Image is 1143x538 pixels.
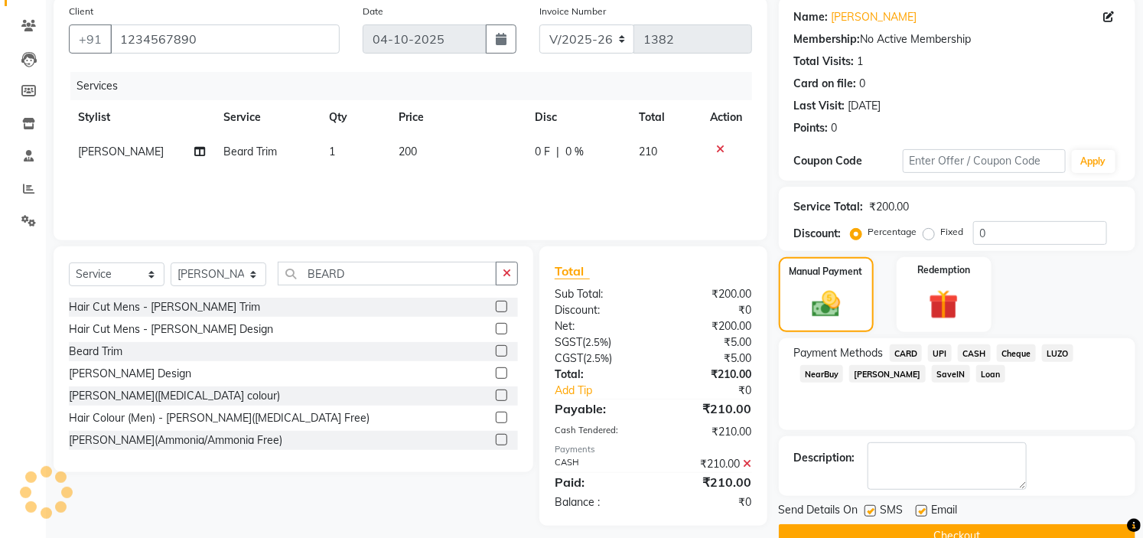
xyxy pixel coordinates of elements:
[881,502,904,521] span: SMS
[932,365,970,383] span: SaveIN
[69,321,273,337] div: Hair Cut Mens - [PERSON_NAME] Design
[278,262,497,285] input: Search or Scan
[958,344,991,362] span: CASH
[653,424,764,440] div: ₹210.00
[630,100,701,135] th: Total
[1042,344,1073,362] span: LUZO
[794,54,855,70] div: Total Visits:
[535,144,550,160] span: 0 F
[555,335,582,349] span: SGST
[543,383,672,399] a: Add Tip
[653,456,764,472] div: ₹210.00
[389,100,525,135] th: Price
[790,265,863,279] label: Manual Payment
[555,263,590,279] span: Total
[860,76,866,92] div: 0
[794,9,829,25] div: Name:
[794,76,857,92] div: Card on file:
[794,345,884,361] span: Payment Methods
[848,98,881,114] div: [DATE]
[653,286,764,302] div: ₹200.00
[585,336,608,348] span: 2.5%
[70,72,764,100] div: Services
[1072,150,1115,173] button: Apply
[543,351,653,367] div: ( )
[214,100,320,135] th: Service
[868,225,917,239] label: Percentage
[543,318,653,334] div: Net:
[794,199,864,215] div: Service Total:
[803,288,849,321] img: _cash.svg
[653,302,764,318] div: ₹0
[69,344,122,360] div: Beard Trim
[794,31,1120,47] div: No Active Membership
[976,365,1005,383] span: Loan
[565,144,584,160] span: 0 %
[69,388,280,404] div: [PERSON_NAME]([MEDICAL_DATA] colour)
[69,432,282,448] div: [PERSON_NAME](Ammonia/Ammonia Free)
[543,302,653,318] div: Discount:
[543,473,653,491] div: Paid:
[653,494,764,510] div: ₹0
[870,199,910,215] div: ₹200.00
[223,145,277,158] span: Beard Trim
[653,399,764,418] div: ₹210.00
[653,351,764,367] div: ₹5.00
[653,367,764,383] div: ₹210.00
[556,144,559,160] span: |
[69,24,112,54] button: +91
[832,9,917,25] a: [PERSON_NAME]
[543,494,653,510] div: Balance :
[858,54,864,70] div: 1
[794,120,829,136] div: Points:
[794,31,861,47] div: Membership:
[997,344,1036,362] span: Cheque
[653,334,764,351] div: ₹5.00
[539,5,606,18] label: Invoice Number
[639,145,657,158] span: 210
[849,365,926,383] span: [PERSON_NAME]
[702,100,752,135] th: Action
[890,344,923,362] span: CARD
[69,5,93,18] label: Client
[526,100,630,135] th: Disc
[69,299,260,315] div: Hair Cut Mens - [PERSON_NAME] Trim
[543,367,653,383] div: Total:
[543,286,653,302] div: Sub Total:
[543,456,653,472] div: CASH
[794,450,855,466] div: Description:
[653,473,764,491] div: ₹210.00
[555,443,752,456] div: Payments
[586,352,609,364] span: 2.5%
[110,24,340,54] input: Search by Name/Mobile/Email/Code
[69,100,214,135] th: Stylist
[800,365,844,383] span: NearBuy
[794,226,842,242] div: Discount:
[363,5,383,18] label: Date
[78,145,164,158] span: [PERSON_NAME]
[555,351,583,365] span: CGST
[794,153,903,169] div: Coupon Code
[69,410,370,426] div: Hair Colour (Men) - [PERSON_NAME]([MEDICAL_DATA] Free)
[329,145,335,158] span: 1
[672,383,764,399] div: ₹0
[928,344,952,362] span: UPI
[920,286,968,323] img: _gift.svg
[320,100,390,135] th: Qty
[69,366,191,382] div: [PERSON_NAME] Design
[543,424,653,440] div: Cash Tendered:
[903,149,1066,173] input: Enter Offer / Coupon Code
[543,334,653,351] div: ( )
[794,98,845,114] div: Last Visit:
[779,502,858,521] span: Send Details On
[932,502,958,521] span: Email
[653,318,764,334] div: ₹200.00
[832,120,838,136] div: 0
[941,225,964,239] label: Fixed
[543,399,653,418] div: Payable:
[399,145,417,158] span: 200
[917,263,970,277] label: Redemption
